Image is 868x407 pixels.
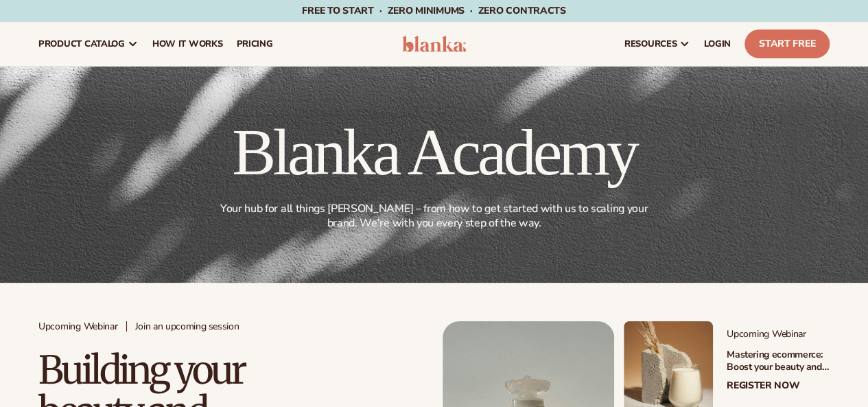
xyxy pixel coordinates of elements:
[236,38,272,49] span: pricing
[697,22,738,66] a: LOGIN
[727,380,799,392] a: Register Now
[152,38,223,49] span: How It Works
[213,119,656,185] h1: Blanka Academy
[727,329,830,340] span: Upcoming Webinar
[145,22,230,66] a: How It Works
[302,4,565,17] span: Free to start · ZERO minimums · ZERO contracts
[135,321,239,333] span: Join an upcoming session
[38,38,125,49] span: product catalog
[215,202,653,231] p: Your hub for all things [PERSON_NAME] – from how to get started with us to scaling your brand. We...
[402,36,467,52] img: logo
[744,30,830,58] a: Start Free
[704,38,731,49] span: LOGIN
[618,22,697,66] a: resources
[229,22,279,66] a: pricing
[727,349,830,373] h3: Mastering ecommerce: Boost your beauty and wellness sales
[32,22,145,66] a: product catalog
[38,321,118,333] span: Upcoming Webinar
[624,38,677,49] span: resources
